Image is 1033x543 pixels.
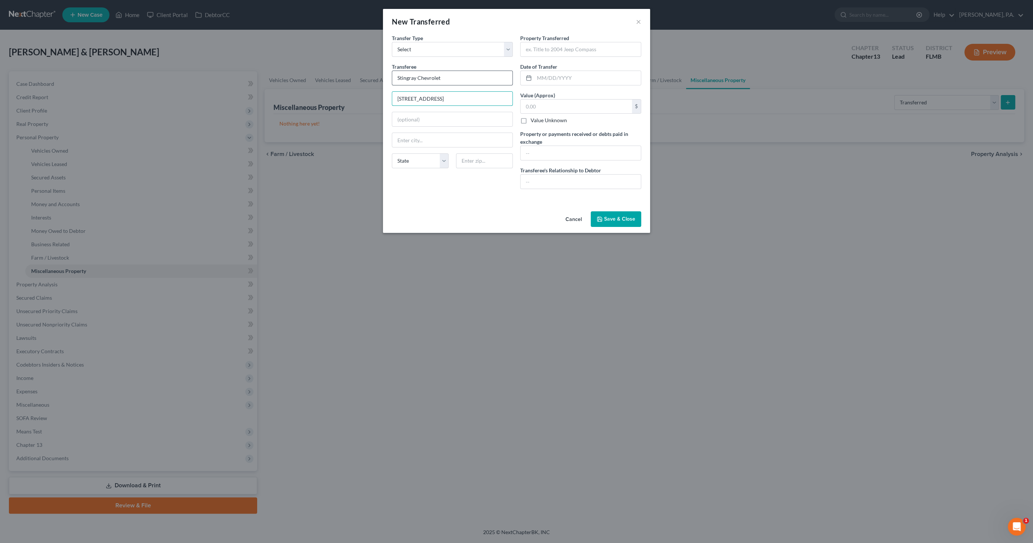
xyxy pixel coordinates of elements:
input: MM/DD/YYYY [534,71,641,85]
input: 0.00 [521,100,632,114]
span: Transfer Type [392,35,423,41]
label: Transferee's Relationship to Debtor [520,166,601,174]
span: Transferee [392,64,416,70]
input: -- [521,175,641,189]
input: ex. Title to 2004 Jeep Compass [521,42,641,56]
button: Save & Close [591,211,641,227]
span: Date of Transfer [520,64,557,70]
label: Value Unknown [531,117,567,124]
label: Property or payments received or debts paid in exchange [520,130,641,146]
input: -- [521,146,641,160]
button: Cancel [560,212,588,227]
span: 1 [1023,518,1029,524]
label: Value (Approx) [520,91,555,99]
input: Enter address... [392,92,512,106]
div: $ [632,100,641,114]
input: (optional) [392,112,512,126]
div: New Transferred [392,16,450,27]
iframe: Intercom live chat [1008,518,1026,536]
input: Enter zip... [456,153,513,168]
input: Enter city... [392,133,512,147]
button: × [636,17,641,26]
span: Property Transferred [520,35,569,41]
input: Enter name... [392,71,512,85]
